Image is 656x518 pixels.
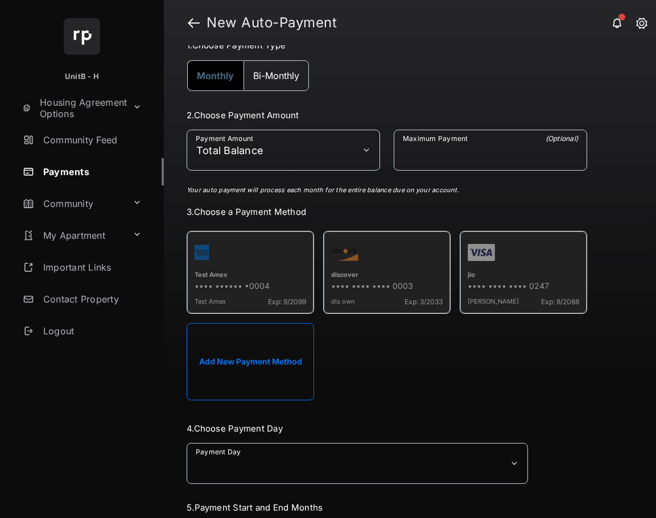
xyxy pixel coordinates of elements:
[18,126,164,154] a: Community Feed
[195,271,306,281] div: Test Amex
[468,271,579,281] div: jio
[64,18,100,55] img: svg+xml;base64,PHN2ZyB4bWxucz0iaHR0cDovL3d3dy53My5vcmcvMjAwMC9zdmciIHdpZHRoPSI2NCIgaGVpZ2h0PSI2NC...
[187,323,314,400] button: Add New Payment Method
[268,297,306,306] span: Exp: 9/2099
[18,317,164,345] a: Logout
[18,285,164,313] a: Contact Property
[65,71,99,82] p: UnitB - H
[187,423,587,434] h3: 4. Choose Payment Day
[18,222,128,249] a: My Apartment
[187,185,584,195] p: Your auto payment will process each month for the entire balance due on your account.
[207,16,337,30] strong: New Auto-Payment
[18,94,128,122] a: Housing Agreement Options
[187,110,587,121] h3: 2. Choose Payment Amount
[187,60,244,91] button: Monthly
[331,297,355,306] span: dis own
[187,231,314,314] div: Test Amex•••• •••••• •0004Test AmexExp: 9/2099
[460,231,587,314] div: jio•••• •••• •••• 0247[PERSON_NAME]Exp: 8/2088
[331,271,443,281] div: discover
[18,158,164,185] a: Payments
[187,40,633,51] h3: 1. Choose Payment Type
[468,281,579,293] div: •••• •••• •••• 0247
[195,281,306,293] div: •••• •••••• •0004
[323,231,451,314] div: discover•••• •••• •••• 0003dis ownExp: 3/2033
[195,297,226,306] span: Test Amex
[541,297,579,306] span: Exp: 8/2088
[244,60,309,91] button: Bi-Monthly
[18,190,128,217] a: Community
[468,297,519,306] span: [PERSON_NAME]
[187,206,587,217] h3: 3. Choose a Payment Method
[187,502,587,513] h3: 5. Payment Start and End Months
[405,297,443,306] span: Exp: 3/2033
[331,281,443,293] div: •••• •••• •••• 0003
[18,254,146,281] a: Important Links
